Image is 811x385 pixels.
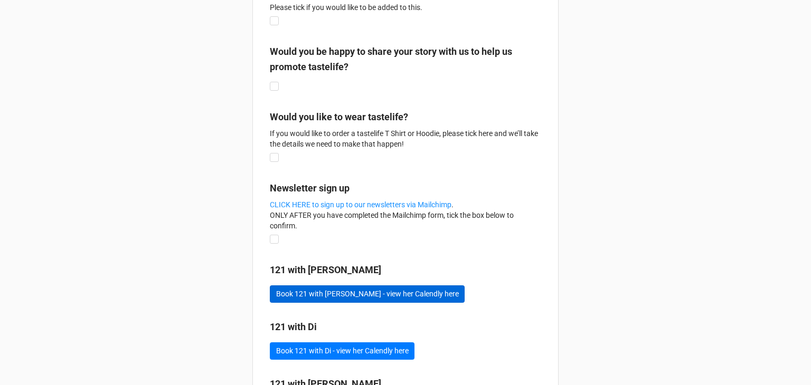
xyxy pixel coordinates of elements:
[270,285,465,303] button: Book 121 with [PERSON_NAME] - view her Calendly here
[270,342,414,360] button: Book 121 with Di - view her Calendly here
[270,44,541,74] label: Would you be happy to share your story with us to help us promote tastelife?
[270,110,408,124] label: Would you like to wear tastelife?
[270,263,381,277] label: 121 with [PERSON_NAME]
[270,181,350,196] label: Newsletter sign up
[270,128,541,149] p: If you would like to order a tastelife T Shirt or Hoodie, please tick here and we’ll take the det...
[270,2,541,13] p: Please tick if you would like to be added to this.
[270,320,317,334] label: 121 with Di
[270,199,541,231] p: . ONLY AFTER you have completed the Mailchimp form, tick the box below to confirm.
[270,200,451,209] a: CLICK HERE to sign up to our newsletters via Mailchimp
